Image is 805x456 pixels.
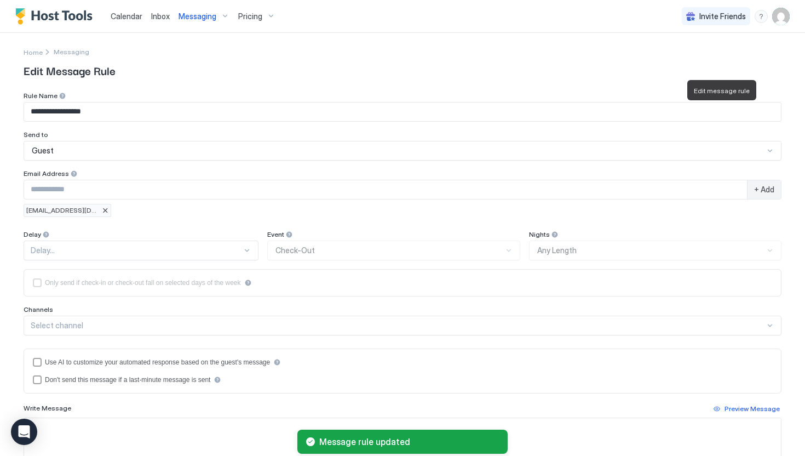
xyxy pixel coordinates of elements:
[529,230,550,238] span: Nights
[24,305,53,314] span: Channels
[24,404,71,412] span: Write Message
[31,321,765,330] div: Select channel
[24,230,41,238] span: Delay
[772,8,790,25] div: User profile
[24,102,781,121] input: Input Field
[24,46,43,58] a: Home
[24,48,43,56] span: Home
[33,278,772,287] div: isLimited
[712,402,781,415] button: Preview Message
[24,46,43,58] div: Breadcrumb
[24,130,48,139] span: Send to
[26,206,100,215] span: [EMAIL_ADDRESS][DOMAIN_NAME]
[45,358,270,366] div: Use AI to customize your automated response based on the guest's message
[32,146,54,156] span: Guest
[151,10,170,22] a: Inbox
[151,12,170,21] span: Inbox
[699,12,746,21] span: Invite Friends
[24,92,58,100] span: Rule Name
[694,87,750,95] span: Edit message rule
[45,376,210,384] div: Don't send this message if a last-minute message is sent
[111,10,142,22] a: Calendar
[33,358,772,367] div: useAI
[267,230,284,238] span: Event
[54,48,89,56] div: Breadcrumb
[238,12,262,21] span: Pricing
[33,375,772,384] div: disableIfLastMinute
[24,180,747,199] input: Input Field
[15,8,97,25] a: Host Tools Logo
[754,185,774,195] span: + Add
[24,169,69,178] span: Email Address
[179,12,216,21] span: Messaging
[111,12,142,21] span: Calendar
[11,419,37,445] div: Open Intercom Messenger
[755,10,768,23] div: menu
[725,404,780,414] div: Preview Message
[45,279,241,287] div: Only send if check-in or check-out fall on selected days of the week
[54,48,89,56] span: Messaging
[319,436,499,447] span: Message rule updated
[24,62,781,78] span: Edit Message Rule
